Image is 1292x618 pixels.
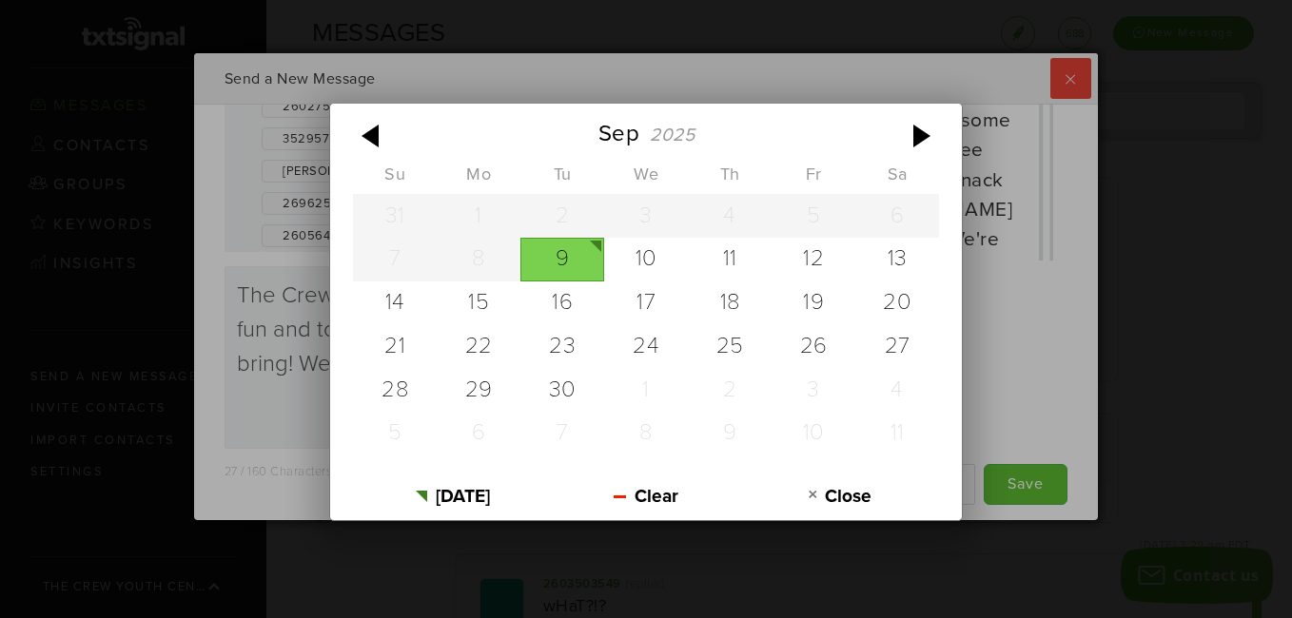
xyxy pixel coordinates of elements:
[772,164,855,194] th: Friday
[772,368,855,412] div: 10/03/2025
[772,281,855,325] div: 09/19/2025
[650,124,695,145] div: 2025
[353,412,437,455] div: 10/05/2025
[353,324,437,368] div: 09/21/2025
[604,194,688,238] div: 09/03/2025
[437,324,520,368] div: 09/22/2025
[437,238,520,281] div: 09/08/2025
[688,324,772,368] div: 09/25/2025
[855,324,939,368] div: 09/27/2025
[855,194,939,238] div: 09/06/2025
[772,324,855,368] div: 09/26/2025
[688,412,772,455] div: 10/09/2025
[604,412,688,455] div: 10/08/2025
[353,281,437,325] div: 09/14/2025
[353,194,437,238] div: 08/31/2025
[604,164,688,194] th: Wednesday
[598,121,640,148] div: Sep
[437,194,520,238] div: 09/01/2025
[520,324,604,368] div: 09/23/2025
[855,368,939,412] div: 10/04/2025
[520,238,604,281] div: 09/09/2025
[855,238,939,281] div: 09/13/2025
[688,368,772,412] div: 10/02/2025
[520,412,604,455] div: 10/07/2025
[437,412,520,455] div: 10/06/2025
[353,164,437,194] th: Sunday
[688,238,772,281] div: 09/11/2025
[353,238,437,281] div: 09/07/2025
[437,368,520,412] div: 09/29/2025
[520,368,604,412] div: 09/30/2025
[437,281,520,325] div: 09/15/2025
[772,412,855,455] div: 10/10/2025
[520,281,604,325] div: 09/16/2025
[772,238,855,281] div: 09/12/2025
[604,238,688,281] div: 09/10/2025
[688,194,772,238] div: 09/04/2025
[604,368,688,412] div: 10/01/2025
[855,281,939,325] div: 09/20/2025
[353,368,437,412] div: 09/28/2025
[356,473,549,520] button: [DATE]
[520,164,604,194] th: Tuesday
[520,194,604,238] div: 09/02/2025
[688,281,772,325] div: 09/18/2025
[855,412,939,455] div: 10/11/2025
[604,281,688,325] div: 09/17/2025
[604,324,688,368] div: 09/24/2025
[855,164,939,194] th: Saturday
[688,164,772,194] th: Thursday
[549,473,742,520] button: Clear
[772,194,855,238] div: 09/05/2025
[437,164,520,194] th: Monday
[743,473,936,520] button: Close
